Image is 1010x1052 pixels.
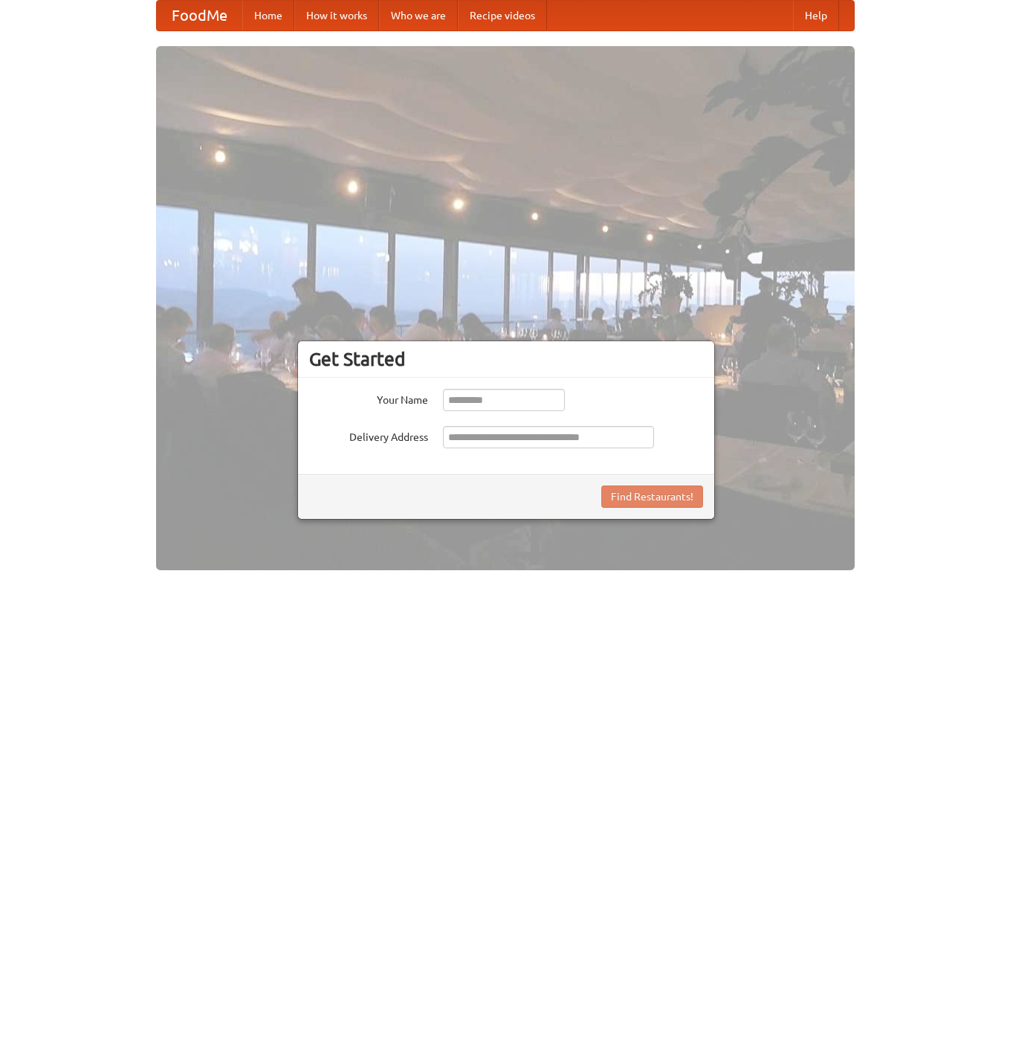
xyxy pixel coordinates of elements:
[793,1,839,30] a: Help
[157,1,242,30] a: FoodMe
[309,389,428,407] label: Your Name
[309,348,703,370] h3: Get Started
[601,485,703,508] button: Find Restaurants!
[294,1,379,30] a: How it works
[242,1,294,30] a: Home
[309,426,428,445] label: Delivery Address
[458,1,547,30] a: Recipe videos
[379,1,458,30] a: Who we are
